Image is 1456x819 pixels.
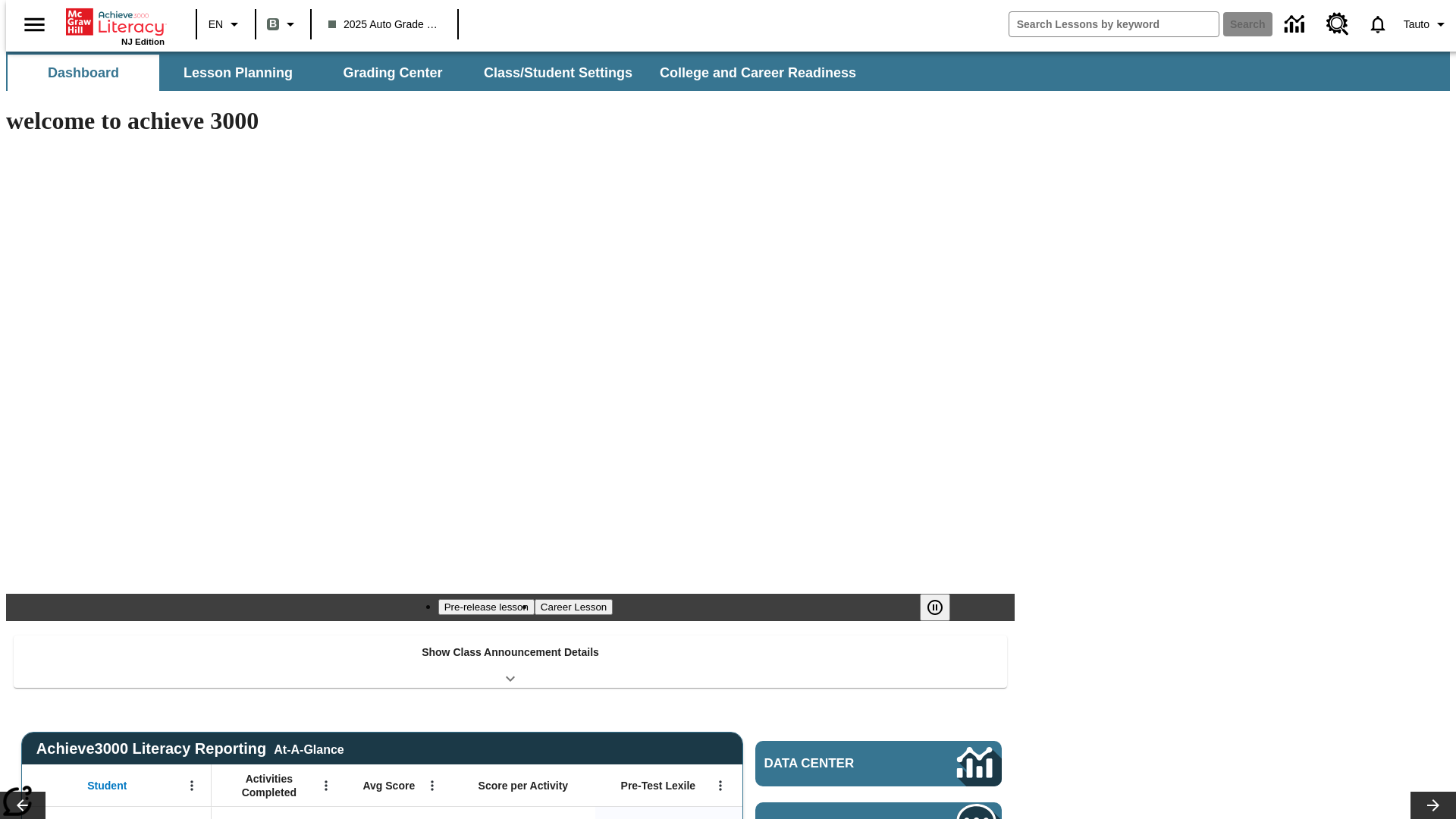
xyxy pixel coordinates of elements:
[362,779,415,792] span: Avg Score
[87,779,127,792] span: Student
[1317,4,1358,45] a: Resource Center, Will open in new tab
[472,55,645,91] button: Class/Student Settings
[12,2,57,47] button: Open side menu
[438,599,535,615] button: Slide 1 Pre-release lesson
[1410,792,1456,819] button: Lesson carousel, Next
[755,741,1002,786] a: Data Center
[920,594,950,621] button: Pause
[1276,4,1317,45] a: Data Center
[920,594,965,621] div: Pause
[219,772,319,799] span: Activities Completed
[209,17,223,33] span: EN
[328,17,441,33] span: 2025 Auto Grade 1 B
[36,740,344,758] span: Achieve3000 Literacy Reporting
[479,779,569,792] span: Score per Activity
[6,107,1015,135] h1: welcome to achieve 3000
[66,5,165,46] div: Home
[261,11,306,38] button: Boost Class color is gray green. Change class color
[317,55,469,91] button: Grading Center
[1358,5,1398,44] a: Notifications
[6,55,870,91] div: SubNavbar
[422,645,599,661] p: Show Class Announcement Details
[535,599,613,615] button: Slide 2 Career Lesson
[14,635,1007,688] div: Show Class Announcement Details
[1404,17,1429,33] span: Tauto
[269,14,277,33] span: B
[8,55,159,91] button: Dashboard
[764,756,906,771] span: Data Center
[648,55,868,91] button: College and Career Readiness
[6,52,1450,91] div: SubNavbar
[202,11,250,38] button: Language: EN, Select a language
[1398,11,1456,38] button: Profile/Settings
[621,779,696,792] span: Pre-Test Lexile
[121,37,165,46] span: NJ Edition
[162,55,314,91] button: Lesson Planning
[1009,12,1219,36] input: search field
[66,7,165,37] a: Home
[274,740,344,757] div: At-A-Glance
[315,774,337,797] button: Open Menu
[421,774,444,797] button: Open Menu
[709,774,732,797] button: Open Menu
[180,774,203,797] button: Open Menu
